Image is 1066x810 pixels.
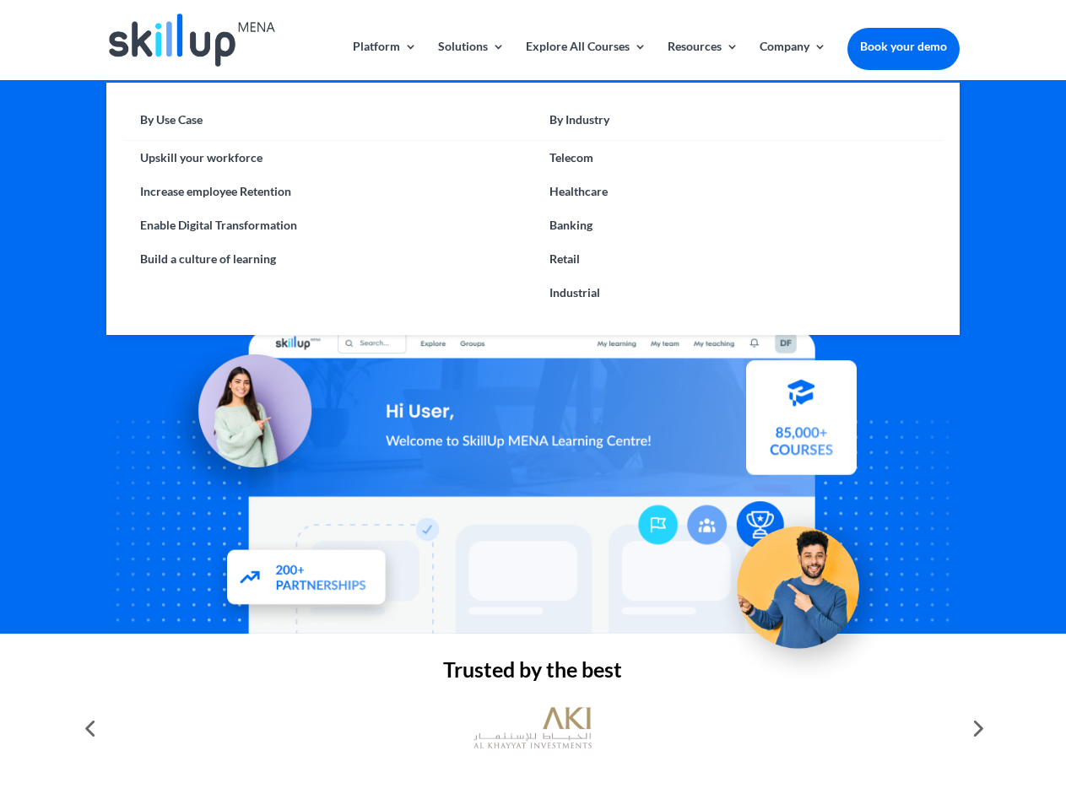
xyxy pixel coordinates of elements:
[746,367,857,482] img: Courses library - SkillUp MENA
[123,141,533,175] a: Upskill your workforce
[158,336,328,506] img: Learning Management Solution - SkillUp
[760,40,826,80] a: Company
[106,659,959,688] h2: Trusted by the best
[847,28,960,65] a: Book your demo
[533,208,942,242] a: Banking
[209,533,405,625] img: Partners - SkillUp Mena
[668,40,739,80] a: Resources
[123,208,533,242] a: Enable Digital Transformation
[123,108,533,141] a: By Use Case
[712,491,900,678] img: Upskill your workforce - SkillUp
[533,108,942,141] a: By Industry
[353,40,417,80] a: Platform
[123,242,533,276] a: Build a culture of learning
[533,141,942,175] a: Telecom
[533,175,942,208] a: Healthcare
[533,242,942,276] a: Retail
[438,40,505,80] a: Solutions
[526,40,647,80] a: Explore All Courses
[473,699,592,758] img: al khayyat investments logo
[123,175,533,208] a: Increase employee Retention
[785,628,1066,810] iframe: Chat Widget
[533,276,942,310] a: Industrial
[109,13,274,67] img: Skillup Mena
